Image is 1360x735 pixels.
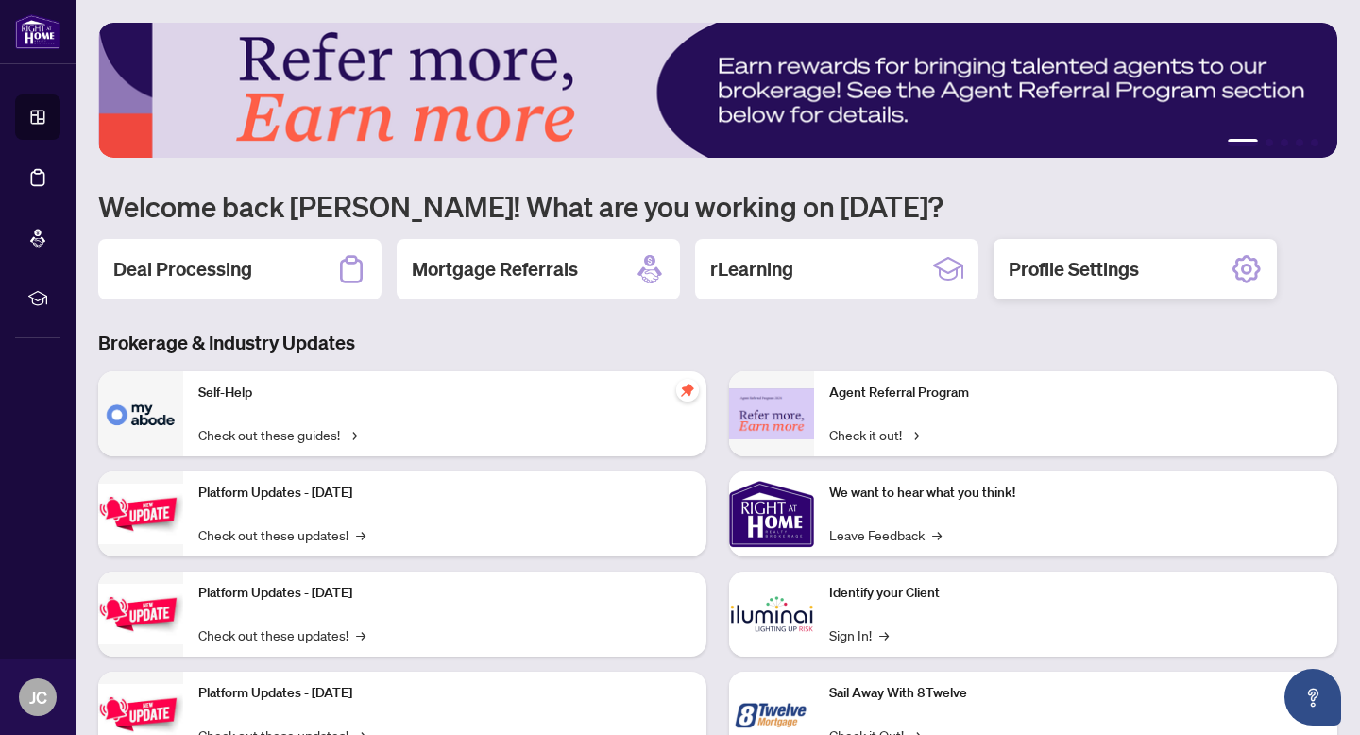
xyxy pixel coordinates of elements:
[676,379,699,402] span: pushpin
[1311,139,1318,146] button: 5
[348,424,357,445] span: →
[113,256,252,282] h2: Deal Processing
[932,524,942,545] span: →
[829,583,1322,604] p: Identify your Client
[98,584,183,643] img: Platform Updates - July 8, 2025
[29,684,47,710] span: JC
[1284,669,1341,726] button: Open asap
[98,23,1337,158] img: Slide 0
[198,483,691,504] p: Platform Updates - [DATE]
[829,624,889,645] a: Sign In!→
[198,683,691,704] p: Platform Updates - [DATE]
[729,572,814,657] img: Identify your Client
[356,524,365,545] span: →
[879,624,889,645] span: →
[1009,256,1139,282] h2: Profile Settings
[729,388,814,440] img: Agent Referral Program
[198,524,365,545] a: Check out these updates!→
[198,424,357,445] a: Check out these guides!→
[412,256,578,282] h2: Mortgage Referrals
[356,624,365,645] span: →
[98,330,1337,356] h3: Brokerage & Industry Updates
[1296,139,1303,146] button: 4
[98,371,183,456] img: Self-Help
[198,624,365,645] a: Check out these updates!→
[1228,139,1258,146] button: 1
[1281,139,1288,146] button: 3
[829,424,919,445] a: Check it out!→
[98,484,183,543] img: Platform Updates - July 21, 2025
[829,524,942,545] a: Leave Feedback→
[829,383,1322,403] p: Agent Referral Program
[1266,139,1273,146] button: 2
[829,483,1322,504] p: We want to hear what you think!
[198,383,691,403] p: Self-Help
[909,424,919,445] span: →
[729,471,814,556] img: We want to hear what you think!
[98,188,1337,224] h1: Welcome back [PERSON_NAME]! What are you working on [DATE]?
[710,256,793,282] h2: rLearning
[15,14,60,49] img: logo
[829,683,1322,704] p: Sail Away With 8Twelve
[198,583,691,604] p: Platform Updates - [DATE]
